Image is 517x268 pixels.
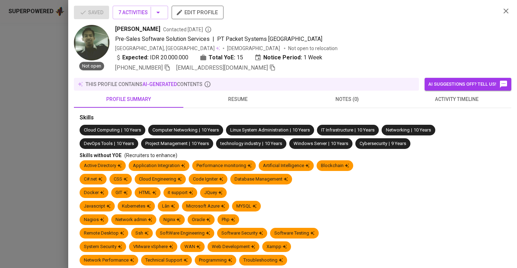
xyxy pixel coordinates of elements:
a: edit profile [172,9,224,15]
div: GIT [115,189,128,196]
div: Code Igniter [193,176,223,183]
div: Artificial Intelligence [263,162,309,169]
div: Database Management [235,176,288,183]
span: | [121,127,122,134]
span: Windows Server [293,141,327,146]
div: Web Development [212,243,255,250]
div: Xampp [266,243,287,250]
div: Application Integration [133,162,185,169]
span: 10 Years [292,127,310,133]
div: WAN [184,243,200,250]
div: Ssh [135,230,149,237]
img: 1cd9b10d30a56d8ead7fb1c1e2e23ef3.jpg [74,25,109,60]
span: | [389,140,390,147]
div: Remote Desktop [84,230,124,237]
span: DevOps Tools [84,141,113,146]
div: Troubleshooting [243,257,283,264]
span: PT Packet Systems [GEOGRAPHIC_DATA] [217,36,322,42]
span: [PERSON_NAME] [115,25,160,33]
div: Nagios [84,216,104,223]
span: Cybersecurity [360,141,387,146]
div: System Security [84,243,122,250]
button: edit profile [172,6,224,19]
span: | [328,140,329,147]
div: Lân [162,203,175,210]
div: MYSQL [236,203,257,210]
div: it support [168,189,193,196]
div: Software Security [221,230,263,237]
span: 10 Years [357,127,375,133]
span: IT Infrastructure [321,127,353,133]
button: 7 Activities [113,6,168,19]
div: Skills [80,114,506,122]
p: this profile contains contents [86,81,203,88]
span: 9 Years [391,141,406,146]
span: Networking [386,127,410,133]
span: (Recruiters to enhance) [124,152,177,158]
div: Kubernetes [122,203,151,210]
span: 10 Years [331,141,348,146]
span: | [355,127,356,134]
span: 10 Years [414,127,431,133]
div: Cloud Engineering [139,176,182,183]
div: Network Performance [84,257,134,264]
span: | [212,35,214,43]
div: C#.net [84,176,102,183]
b: Notice Period: [263,53,302,62]
div: Nginx [163,216,181,223]
span: Computer Networking [152,127,198,133]
div: Javascript [84,203,111,210]
div: Microsoft Azure [186,203,225,210]
div: VMware vSphere [133,243,173,250]
b: Total YoE: [209,53,235,62]
span: | [411,127,412,134]
span: | [199,127,200,134]
span: 15 [237,53,243,62]
span: | [189,140,190,147]
div: 1 Week [254,53,322,62]
span: edit profile [177,8,218,17]
span: | [290,127,291,134]
span: Contacted [DATE] [163,26,212,33]
div: Software Testing [274,230,314,237]
span: Not open [79,63,104,70]
div: Blockchain [321,162,349,169]
span: activity timeline [406,95,507,104]
div: IDR 20.000.000 [115,53,188,62]
span: [PHONE_NUMBER] [115,64,163,71]
div: Technical Support [145,257,188,264]
div: [GEOGRAPHIC_DATA], [GEOGRAPHIC_DATA] [115,45,220,52]
button: AI suggestions off? Tell us! [425,78,511,91]
span: Skills without YOE [80,152,122,158]
span: Cloud Computing [84,127,120,133]
div: Docker [84,189,104,196]
span: | [262,140,263,147]
span: 10 Years [117,141,134,146]
span: AI-generated [142,81,177,87]
span: [DEMOGRAPHIC_DATA] [227,45,281,52]
span: 7 Activities [118,8,162,17]
span: 10 Years [192,141,209,146]
div: Php [222,216,235,223]
span: | [114,140,115,147]
span: [EMAIL_ADDRESS][DOMAIN_NAME] [176,64,268,71]
span: technology industry [220,141,261,146]
div: Programming [199,257,232,264]
svg: By Jakarta recruiter [205,26,212,33]
div: Network admin [115,216,152,223]
span: Pre-Sales Software Solution Services [115,36,210,42]
p: Not open to relocation [288,45,338,52]
div: JQuey [204,189,222,196]
span: profile summary [78,95,179,104]
span: 10 Years [265,141,282,146]
div: HTML [139,189,156,196]
span: notes (0) [297,95,398,104]
div: Active Directory [84,162,122,169]
span: Linux System Administration [230,127,289,133]
div: CSS [114,176,128,183]
span: Project Management [145,141,188,146]
div: SoftWare Engineering [160,230,210,237]
div: Performance monitoring [196,162,252,169]
b: Expected: [122,53,149,62]
span: 10 Years [201,127,219,133]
